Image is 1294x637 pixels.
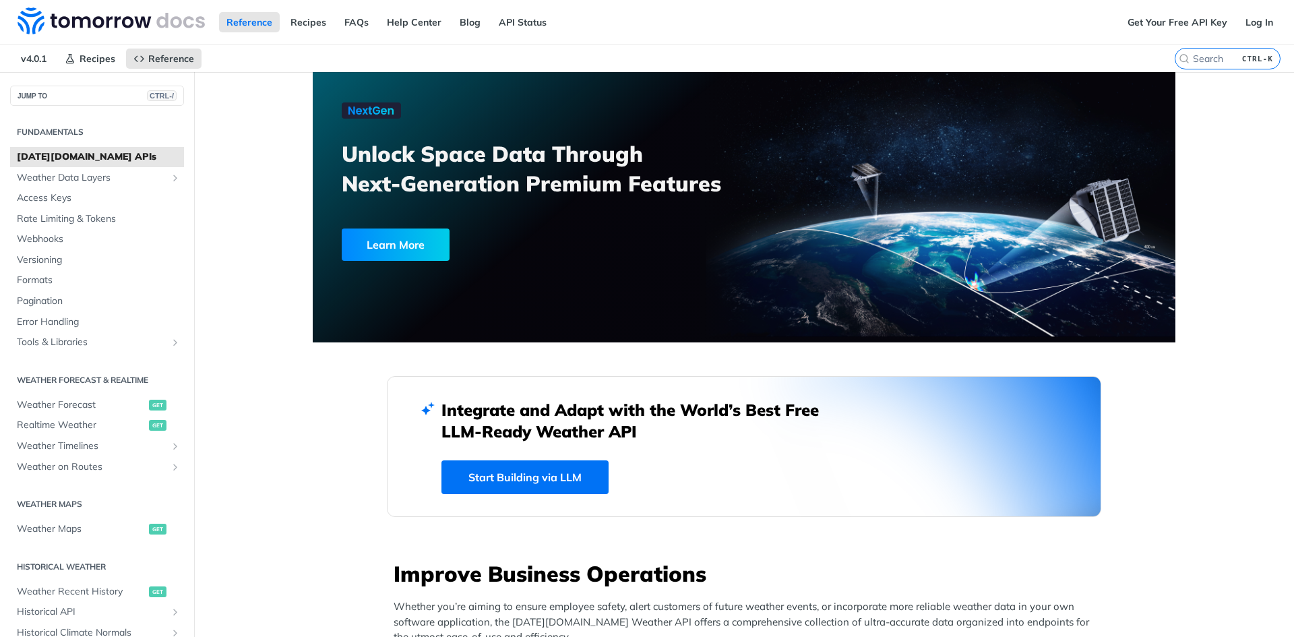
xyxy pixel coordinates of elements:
button: Show subpages for Weather Timelines [170,441,181,452]
h3: Improve Business Operations [394,559,1101,588]
h3: Unlock Space Data Through Next-Generation Premium Features [342,139,759,198]
h2: Weather Maps [10,498,184,510]
span: Recipes [80,53,115,65]
a: Help Center [379,12,449,32]
span: Weather Forecast [17,398,146,412]
span: Realtime Weather [17,419,146,432]
a: Realtime Weatherget [10,415,184,435]
a: Reference [219,12,280,32]
span: [DATE][DOMAIN_NAME] APIs [17,150,181,164]
a: Weather Recent Historyget [10,582,184,602]
span: Weather Data Layers [17,171,166,185]
a: Tools & LibrariesShow subpages for Tools & Libraries [10,332,184,353]
h2: Integrate and Adapt with the World’s Best Free LLM-Ready Weather API [441,399,839,442]
span: Weather Recent History [17,585,146,599]
a: Error Handling [10,312,184,332]
img: Tomorrow.io Weather API Docs [18,7,205,34]
a: FAQs [337,12,376,32]
svg: Search [1179,53,1190,64]
a: Recipes [283,12,334,32]
span: Pagination [17,295,181,308]
a: Start Building via LLM [441,460,609,494]
a: Reference [126,49,202,69]
span: Weather Timelines [17,439,166,453]
a: Get Your Free API Key [1120,12,1235,32]
a: API Status [491,12,554,32]
span: get [149,400,166,411]
span: get [149,586,166,597]
a: Historical APIShow subpages for Historical API [10,602,184,622]
a: Weather on RoutesShow subpages for Weather on Routes [10,457,184,477]
span: Error Handling [17,315,181,329]
button: Show subpages for Weather Data Layers [170,173,181,183]
span: v4.0.1 [13,49,54,69]
a: Weather Forecastget [10,395,184,415]
button: JUMP TOCTRL-/ [10,86,184,106]
span: Reference [148,53,194,65]
a: Blog [452,12,488,32]
a: Formats [10,270,184,291]
h2: Fundamentals [10,126,184,138]
a: Recipes [57,49,123,69]
a: Webhooks [10,229,184,249]
span: CTRL-/ [147,90,177,101]
span: Tools & Libraries [17,336,166,349]
a: Learn More [342,229,675,261]
a: Versioning [10,250,184,270]
a: Rate Limiting & Tokens [10,209,184,229]
h2: Weather Forecast & realtime [10,374,184,386]
kbd: CTRL-K [1239,52,1276,65]
span: Weather on Routes [17,460,166,474]
img: NextGen [342,102,401,119]
span: get [149,420,166,431]
a: Log In [1238,12,1281,32]
span: Historical API [17,605,166,619]
a: Weather Data LayersShow subpages for Weather Data Layers [10,168,184,188]
a: Weather TimelinesShow subpages for Weather Timelines [10,436,184,456]
span: Formats [17,274,181,287]
span: Versioning [17,253,181,267]
a: [DATE][DOMAIN_NAME] APIs [10,147,184,167]
button: Show subpages for Tools & Libraries [170,337,181,348]
span: Webhooks [17,233,181,246]
a: Pagination [10,291,184,311]
span: Rate Limiting & Tokens [17,212,181,226]
div: Learn More [342,229,450,261]
span: Access Keys [17,191,181,205]
h2: Historical Weather [10,561,184,573]
a: Weather Mapsget [10,519,184,539]
button: Show subpages for Historical API [170,607,181,617]
a: Access Keys [10,188,184,208]
span: get [149,524,166,535]
span: Weather Maps [17,522,146,536]
button: Show subpages for Weather on Routes [170,462,181,473]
